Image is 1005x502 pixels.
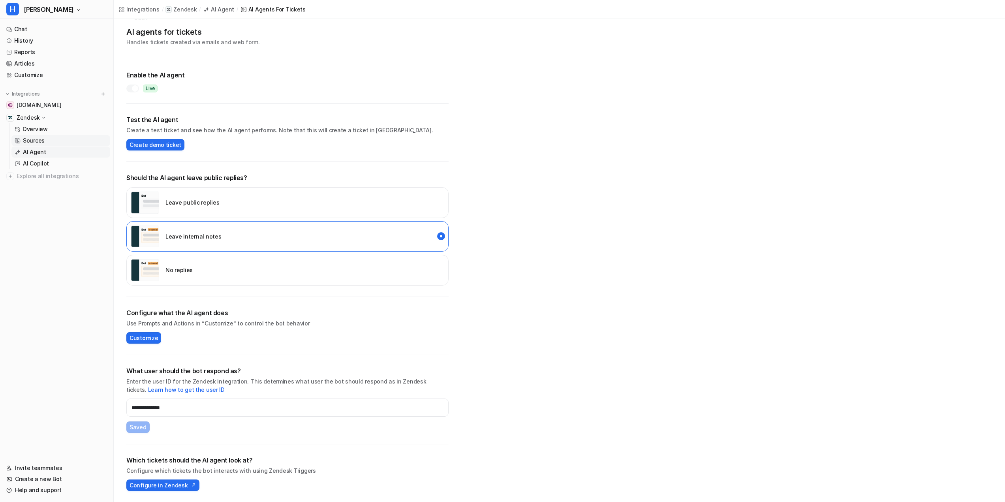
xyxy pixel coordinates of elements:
[162,6,163,13] span: /
[130,423,147,431] span: Saved
[17,101,61,109] span: [DOMAIN_NAME]
[12,91,40,97] p: Integrations
[17,114,40,122] p: Zendesk
[6,172,14,180] img: explore all integrations
[23,137,45,145] p: Sources
[126,38,260,46] p: Handles tickets created via emails and web form.
[130,334,158,342] span: Customize
[126,466,449,475] p: Configure which tickets the bot interacts with using Zendesk Triggers
[240,5,306,13] a: AI Agents for tickets
[17,170,107,182] span: Explore all integrations
[126,126,449,134] p: Create a test ticket and see how the AI agent performs. Note that this will create a ticket in [G...
[165,232,221,241] p: Leave internal notes
[148,386,225,393] a: Learn how to get the user ID
[126,221,449,252] div: internal_reply
[11,158,110,169] a: AI Copilot
[3,24,110,35] a: Chat
[131,226,159,248] img: user
[6,3,19,15] span: H
[143,85,158,92] span: Live
[126,479,199,491] button: Configure in Zendesk
[23,148,46,156] p: AI Agent
[23,160,49,167] p: AI Copilot
[165,266,193,274] p: No replies
[126,421,150,433] button: Saved
[126,319,449,327] p: Use Prompts and Actions in “Customize” to control the bot behavior
[131,192,159,214] img: user
[3,171,110,182] a: Explore all integrations
[11,147,110,158] a: AI Agent
[165,6,197,13] a: Zendesk
[3,463,110,474] a: Invite teammates
[126,115,449,124] h2: Test the AI agent
[126,332,161,344] button: Customize
[203,5,234,13] a: AI Agent
[8,103,13,107] img: swyfthome.com
[8,115,13,120] img: Zendesk
[3,58,110,69] a: Articles
[126,455,449,465] h2: Which tickets should the AI agent look at?
[126,70,449,80] h2: Enable the AI agent
[3,47,110,58] a: Reports
[173,6,197,13] p: Zendesk
[131,259,159,281] img: user
[5,91,10,97] img: expand menu
[237,6,238,13] span: /
[11,135,110,146] a: Sources
[3,474,110,485] a: Create a new Bot
[3,100,110,111] a: swyfthome.com[DOMAIN_NAME]
[24,4,74,15] span: [PERSON_NAME]
[130,141,181,149] span: Create demo ticket
[126,173,449,182] p: Should the AI agent leave public replies?
[3,90,42,98] button: Integrations
[211,5,234,13] div: AI Agent
[126,255,449,286] div: disabled
[126,139,184,150] button: Create demo ticket
[3,70,110,81] a: Customize
[126,366,449,376] h2: What user should the bot respond as?
[100,91,106,97] img: menu_add.svg
[11,124,110,135] a: Overview
[126,377,449,394] p: Enter the user ID for the Zendesk integration. This determines what user the bot should respond a...
[199,6,201,13] span: /
[126,26,260,38] h1: AI agents for tickets
[126,187,449,218] div: external_reply
[118,5,160,13] a: Integrations
[3,35,110,46] a: History
[126,308,449,318] h2: Configure what the AI agent does
[126,5,160,13] div: Integrations
[130,481,188,489] span: Configure in Zendesk
[3,485,110,496] a: Help and support
[165,198,219,207] p: Leave public replies
[23,125,48,133] p: Overview
[248,5,306,13] div: AI Agents for tickets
